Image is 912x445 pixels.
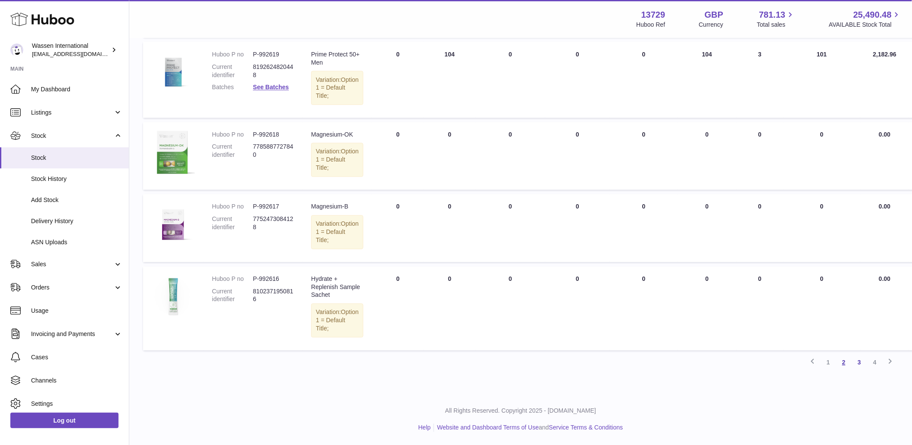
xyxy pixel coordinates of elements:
span: 2,182.96 [873,51,897,58]
td: 0 [475,267,545,351]
span: [EMAIL_ADDRESS][DOMAIN_NAME] [32,50,127,57]
strong: 13729 [641,9,665,21]
a: Help [419,424,431,431]
span: Option 1 = Default Title; [316,76,359,100]
img: product image [152,131,195,174]
p: All Rights Reserved. Copyright 2025 - [DOMAIN_NAME] [136,407,905,415]
a: Website and Dashboard Terms of Use [437,424,539,431]
span: Orders [31,283,113,292]
dt: Huboo P no [212,275,253,283]
span: Invoicing and Payments [31,330,113,338]
dt: Current identifier [212,63,253,79]
td: 0 [424,194,475,262]
td: 0 [475,42,545,118]
a: Log out [10,413,119,428]
td: 0 [784,194,861,262]
span: Usage [31,307,122,315]
a: See Batches [253,84,289,91]
span: Stock [31,132,113,140]
td: 0 [678,267,737,351]
span: Option 1 = Default Title; [316,221,359,244]
td: 0 [784,122,861,190]
span: Option 1 = Default Title; [316,309,359,332]
dt: Current identifier [212,143,253,159]
div: Variation: [311,304,363,338]
td: 0 [424,122,475,190]
span: 0 [642,276,646,283]
span: Settings [31,400,122,408]
div: Variation: [311,143,363,177]
span: 0.00 [879,131,890,138]
dd: 8192624820448 [253,63,294,79]
td: 0 [678,122,737,190]
span: Sales [31,260,113,268]
dt: Current identifier [212,288,253,304]
dt: Huboo P no [212,50,253,59]
a: 4 [867,355,883,370]
span: Stock [31,154,122,162]
dd: P-992619 [253,50,294,59]
dt: Huboo P no [212,203,253,211]
td: 0 [545,267,610,351]
dt: Batches [212,84,253,92]
dd: 8102371950816 [253,288,294,304]
a: 3 [852,355,867,370]
span: My Dashboard [31,85,122,93]
td: 0 [737,194,784,262]
span: 25,490.48 [853,9,892,21]
div: Magnesium-OK [311,131,363,139]
img: internationalsupplychain@wassen.com [10,44,23,56]
td: 0 [475,122,545,190]
td: 0 [545,122,610,190]
div: Prime Protect 50+ Men [311,50,363,67]
span: Channels [31,377,122,385]
td: 0 [545,194,610,262]
span: 0 [642,131,646,138]
td: 0 [737,122,784,190]
span: 0 [642,51,646,58]
dt: Huboo P no [212,131,253,139]
span: Option 1 = Default Title; [316,148,359,171]
span: Cases [31,353,122,361]
td: 3 [737,42,784,118]
span: 0.00 [879,203,890,210]
td: 101 [784,42,861,118]
img: product image [152,203,195,246]
img: product image [152,50,195,93]
td: 0 [737,267,784,351]
span: ASN Uploads [31,238,122,246]
span: 0 [642,203,646,210]
td: 0 [372,122,424,190]
div: Huboo Ref [637,21,665,29]
span: Total sales [757,21,795,29]
dd: 7752473084128 [253,215,294,232]
span: AVAILABLE Stock Total [829,21,902,29]
dd: P-992618 [253,131,294,139]
td: 0 [678,194,737,262]
dd: 7785887727840 [253,143,294,159]
a: 1 [821,355,836,370]
a: 25,490.48 AVAILABLE Stock Total [829,9,902,29]
td: 0 [372,194,424,262]
span: 781.13 [759,9,785,21]
span: Stock History [31,175,122,183]
div: Variation: [311,71,363,105]
div: Wassen International [32,42,109,58]
td: 0 [372,42,424,118]
td: 0 [784,267,861,351]
span: Add Stock [31,196,122,204]
td: 0 [545,42,610,118]
span: Listings [31,109,113,117]
div: Currency [699,21,724,29]
a: 781.13 Total sales [757,9,795,29]
a: 2 [836,355,852,370]
td: 104 [424,42,475,118]
div: Magnesium-B [311,203,363,211]
dt: Current identifier [212,215,253,232]
td: 0 [372,267,424,351]
td: 0 [475,194,545,262]
div: Variation: [311,215,363,249]
a: Service Terms & Conditions [549,424,623,431]
strong: GBP [705,9,723,21]
img: product image [152,275,195,318]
